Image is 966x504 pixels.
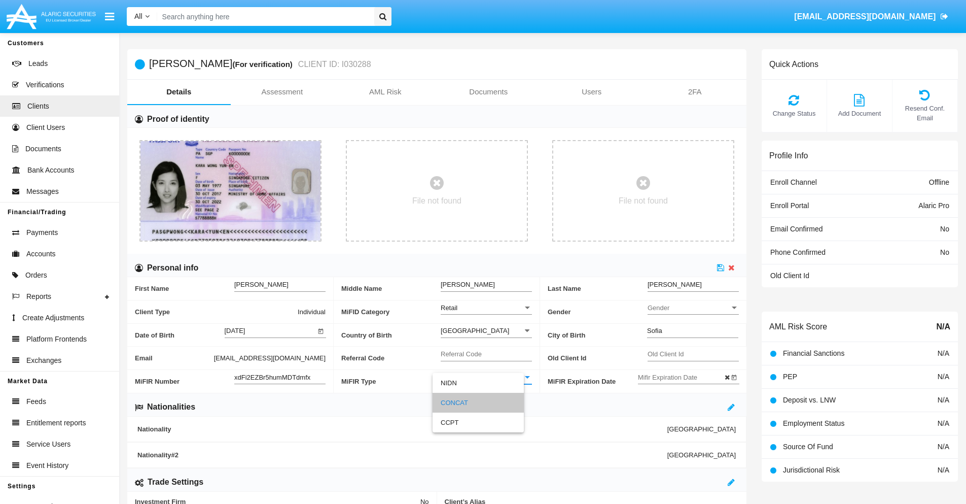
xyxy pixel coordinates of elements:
[135,277,234,300] span: First Name
[147,401,195,413] h6: Nationalities
[26,186,59,197] span: Messages
[783,443,833,451] span: Source Of Fund
[231,80,334,104] a: Assessment
[437,80,541,104] a: Documents
[783,373,797,381] span: PEP
[770,178,817,186] span: Enroll Channel
[27,101,49,112] span: Clients
[770,225,822,233] span: Email Confirmed
[127,80,231,104] a: Details
[134,12,142,20] span: All
[26,439,70,450] span: Service Users
[135,353,214,363] span: Email
[147,114,209,125] h6: Proof of identity
[729,372,739,382] button: Open calendar
[135,370,234,393] span: MiFIR Number
[918,201,949,210] span: Alaric Pro
[769,322,827,331] h6: AML Risk Score
[770,248,826,256] span: Phone Confirmed
[441,374,468,381] span: CONCAT
[940,248,949,256] span: No
[147,262,198,274] h6: Personal info
[341,347,441,369] span: Referral Code
[137,451,667,459] span: Nationality #2
[26,355,61,366] span: Exchanges
[341,324,441,347] span: Country of Birth
[26,460,68,471] span: Event History
[783,466,840,474] span: Jurisdictional Risk
[648,304,730,312] span: Gender
[26,122,65,133] span: Client Users
[548,370,638,393] span: MiFIR Expiration Date
[441,304,457,312] span: Retail
[769,151,808,160] h6: Profile Info
[214,353,326,363] span: [EMAIL_ADDRESS][DOMAIN_NAME]
[26,227,58,238] span: Payments
[783,396,836,404] span: Deposit vs. LNW
[26,80,64,90] span: Verifications
[940,225,949,233] span: No
[26,249,56,259] span: Accounts
[27,165,75,176] span: Bank Accounts
[157,7,371,26] input: Search
[316,325,326,335] button: Open calendar
[341,277,441,300] span: Middle Name
[341,300,441,323] span: MiFID Category
[232,58,295,70] div: (For verification)
[938,349,949,357] span: N/A
[794,12,936,21] span: [EMAIL_ADDRESS][DOMAIN_NAME]
[296,60,371,69] small: CLIENT ID: I030288
[127,11,157,22] a: All
[832,109,887,118] span: Add Document
[643,80,747,104] a: 2FA
[769,59,818,69] h6: Quick Actions
[770,201,809,210] span: Enroll Portal
[929,178,949,186] span: Offline
[341,370,441,393] span: MiFIR Type
[938,466,949,474] span: N/A
[135,307,298,317] span: Client Type
[28,58,48,69] span: Leads
[540,80,643,104] a: Users
[149,58,371,70] h5: [PERSON_NAME]
[790,3,953,31] a: [EMAIL_ADDRESS][DOMAIN_NAME]
[938,419,949,427] span: N/A
[298,307,326,317] span: Individual
[26,418,86,428] span: Entitlement reports
[26,291,51,302] span: Reports
[938,396,949,404] span: N/A
[137,425,667,433] span: Nationality
[667,451,736,459] span: [GEOGRAPHIC_DATA]
[938,443,949,451] span: N/A
[26,396,46,407] span: Feeds
[548,300,648,323] span: Gender
[783,419,844,427] span: Employment Status
[898,104,952,123] span: Resend Conf. Email
[767,109,821,118] span: Change Status
[548,277,648,300] span: Last Name
[25,144,61,154] span: Documents
[938,373,949,381] span: N/A
[5,2,97,31] img: Logo image
[548,347,648,369] span: Old Client Id
[936,321,950,333] span: N/A
[667,425,736,433] span: [GEOGRAPHIC_DATA]
[334,80,437,104] a: AML Risk
[26,334,87,345] span: Platform Frontends
[548,324,647,347] span: City of Birth
[135,324,225,347] span: Date of Birth
[783,349,844,357] span: Financial Sanctions
[25,270,47,281] span: Orders
[148,477,203,488] h6: Trade Settings
[770,272,809,280] span: Old Client Id
[22,313,84,323] span: Create Adjustments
